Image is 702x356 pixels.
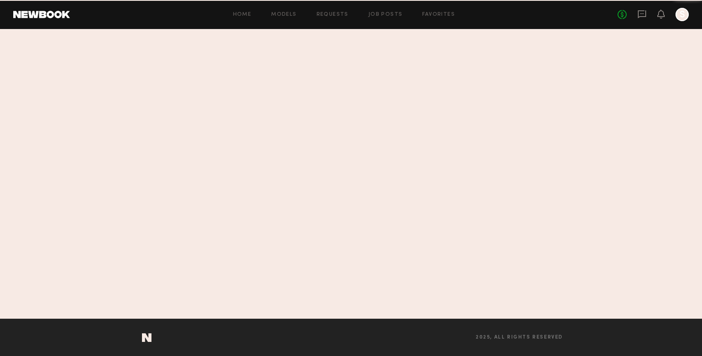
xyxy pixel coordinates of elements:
[233,12,252,17] a: Home
[476,335,563,340] span: 2025, all rights reserved
[422,12,455,17] a: Favorites
[317,12,349,17] a: Requests
[368,12,403,17] a: Job Posts
[271,12,296,17] a: Models
[676,8,689,21] a: S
